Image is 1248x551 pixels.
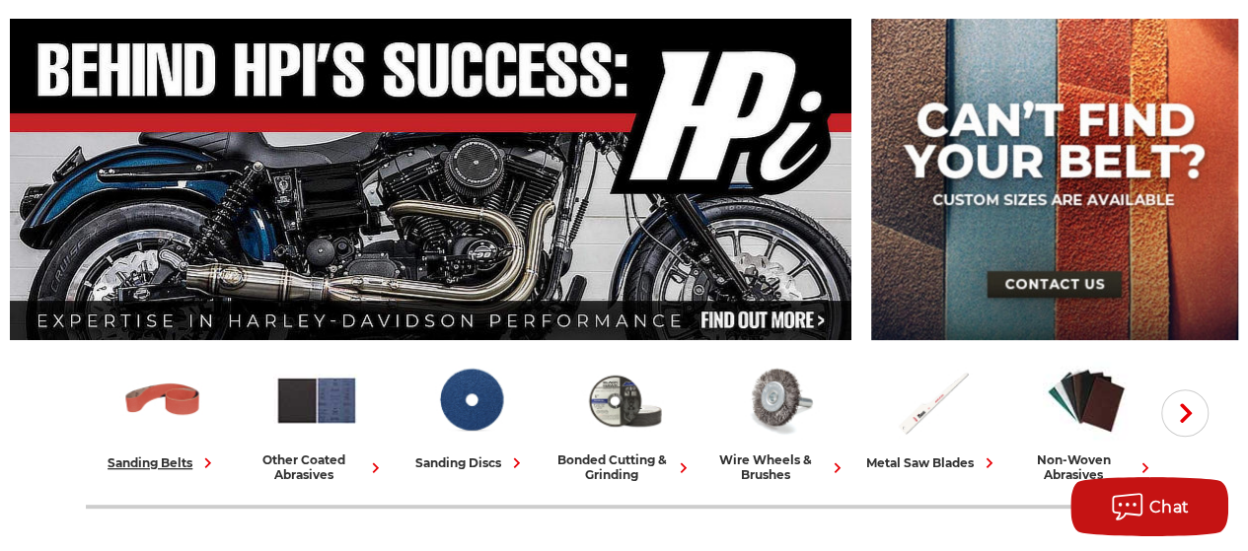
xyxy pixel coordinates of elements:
img: promo banner for custom belts. [871,19,1238,340]
img: Non-woven Abrasives [1043,358,1130,443]
button: Next [1161,389,1209,437]
button: Chat [1070,477,1228,536]
div: bonded cutting & grinding [555,452,694,482]
img: Sanding Belts [119,358,206,443]
img: Banner for an interview featuring Horsepower Inc who makes Harley performance upgrades featured o... [10,19,851,340]
img: Sanding Discs [427,358,514,443]
img: Wire Wheels & Brushes [735,358,822,443]
div: metal saw blades [866,452,999,473]
a: other coated abrasives [248,358,386,482]
div: sanding discs [415,452,527,473]
a: sanding belts [94,358,232,473]
a: non-woven abrasives [1017,358,1155,482]
img: Metal Saw Blades [889,358,976,443]
a: bonded cutting & grinding [555,358,694,482]
div: sanding belts [108,452,218,473]
img: Bonded Cutting & Grinding [581,358,668,443]
span: Chat [1149,498,1190,517]
a: metal saw blades [863,358,1001,473]
a: wire wheels & brushes [709,358,847,482]
div: other coated abrasives [248,452,386,482]
a: sanding discs [402,358,540,473]
img: Other Coated Abrasives [273,358,360,443]
div: wire wheels & brushes [709,452,847,482]
div: non-woven abrasives [1017,452,1155,482]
